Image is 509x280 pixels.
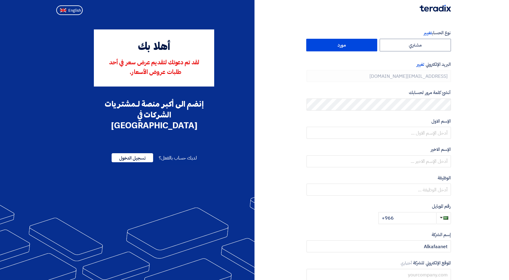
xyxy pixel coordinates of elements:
label: رقم الموبايل [307,203,451,210]
input: أدخل الإسم الاخير ... [307,155,451,167]
label: مورد [306,39,378,51]
img: Teradix logo [420,5,451,12]
span: لقد تم دعوتك لتقديم عرض سعر في أحد طلبات عروض الأسعار. [109,60,199,75]
input: أدخل الإسم الاول ... [307,127,451,139]
label: نوع الحساب [307,29,451,36]
label: أنشئ كلمة مرور لحسابك [307,89,451,96]
label: البريد الإلكتروني [307,61,451,68]
span: English [68,8,81,13]
button: English [56,5,83,15]
span: أختياري [401,260,412,266]
a: تسجيل الدخول [112,154,153,162]
input: أدخل الوظيفة ... [307,184,451,196]
label: الوظيفة [307,175,451,181]
span: لديك حساب بالفعل؟ [159,154,196,162]
label: الإسم الاول [307,118,451,125]
input: أدخل رقم الموبايل ... [378,212,436,224]
div: إنضم الى أكبر منصة لـمشتريات الشركات في [GEOGRAPHIC_DATA] [94,99,214,131]
img: en-US.png [60,8,66,13]
label: مشتري [380,39,451,51]
input: أدخل بريد العمل الإلكتروني الخاص بك ... [307,70,451,82]
input: أدخل إسم الشركة ... [307,240,451,252]
label: إسم الشركة [307,231,451,238]
span: تسجيل الدخول [112,153,153,162]
label: الموقع الإلكتروني للشركة [307,260,451,266]
span: تغيير [424,29,432,36]
span: تغيير [417,61,424,68]
label: الإسم الاخير [307,146,451,153]
div: أهلا بك [102,39,206,55]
